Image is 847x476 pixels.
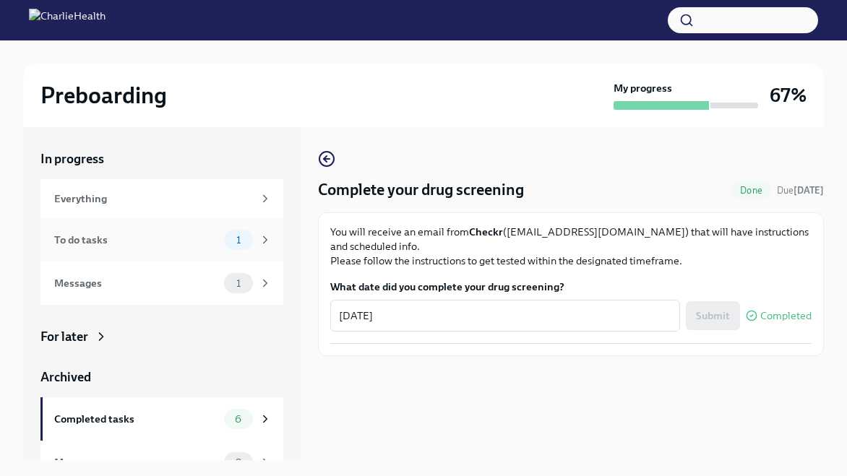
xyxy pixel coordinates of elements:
[777,183,824,197] span: September 17th, 2025 09:00
[330,280,812,294] label: What date did you complete your drug screening?
[731,185,771,196] span: Done
[40,397,283,441] a: Completed tasks6
[330,225,812,268] p: You will receive an email from ([EMAIL_ADDRESS][DOMAIN_NAME]) that will have instructions and sch...
[54,232,218,248] div: To do tasks
[54,191,253,207] div: Everything
[40,81,167,110] h2: Preboarding
[226,414,250,425] span: 6
[40,328,283,345] a: For later
[54,275,218,291] div: Messages
[40,179,283,218] a: Everything
[469,225,503,238] strong: Checkr
[40,218,283,261] a: To do tasks1
[40,328,88,345] div: For later
[770,82,807,108] h3: 67%
[40,368,283,386] a: Archived
[318,179,524,201] h4: Complete your drug screening
[228,235,249,246] span: 1
[226,457,251,468] span: 0
[794,185,824,196] strong: [DATE]
[339,307,671,324] textarea: [DATE]
[54,411,218,427] div: Completed tasks
[54,454,218,470] div: Messages
[614,81,672,95] strong: My progress
[777,185,824,196] span: Due
[40,261,283,305] a: Messages1
[760,311,812,321] span: Completed
[29,9,106,32] img: CharlieHealth
[40,150,283,168] a: In progress
[228,278,249,289] span: 1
